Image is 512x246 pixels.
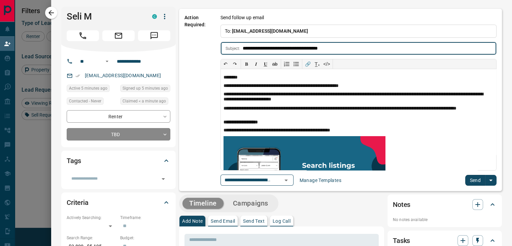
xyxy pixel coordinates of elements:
[69,85,107,92] span: Active 5 minutes ago
[465,175,485,186] button: Send
[220,14,264,21] p: Send follow up email
[67,155,81,166] h2: Tags
[270,59,280,69] button: ab
[123,85,168,92] span: Signed up 5 minutes ago
[120,85,170,94] div: Sun Oct 12 2025
[296,175,345,186] button: Manage Templates
[281,176,291,185] button: Open
[69,98,101,104] span: Contacted - Never
[182,219,203,223] p: Add Note
[282,59,292,69] button: Numbered list
[67,153,170,169] div: Tags
[120,235,170,241] p: Budget:
[67,110,170,123] div: Renter
[67,197,89,208] h2: Criteria
[67,215,117,221] p: Actively Searching:
[261,59,270,69] button: 𝐔
[120,97,170,107] div: Sun Oct 12 2025
[242,59,251,69] button: 𝐁
[159,174,168,184] button: Open
[220,25,497,38] p: To:
[85,73,161,78] a: [EMAIL_ADDRESS][DOMAIN_NAME]
[67,128,170,141] div: TBD
[67,30,99,41] span: Call
[67,194,170,211] div: Criteria
[232,28,308,34] span: [EMAIL_ADDRESS][DOMAIN_NAME]
[465,175,497,186] div: split button
[184,14,210,186] p: Action Required:
[393,217,497,223] p: No notes available
[393,235,410,246] h2: Tasks
[393,196,497,213] div: Notes
[226,198,275,209] button: Campaigns
[292,59,301,69] button: Bullet list
[138,30,170,41] span: Message
[393,199,410,210] h2: Notes
[230,59,240,69] button: ↷
[182,198,224,209] button: Timeline
[67,85,117,94] div: Sun Oct 12 2025
[211,219,235,223] p: Send Email
[120,215,170,221] p: Timeframe:
[303,59,313,69] button: 🔗
[264,61,267,67] span: 𝐔
[67,235,117,241] p: Search Range:
[102,30,135,41] span: Email
[226,45,240,52] p: Subject:
[313,59,322,69] button: T̲ₓ
[273,219,291,223] p: Log Call
[152,14,157,19] div: condos.ca
[243,219,265,223] p: Send Text
[322,59,332,69] button: </>
[221,59,230,69] button: ↶
[123,98,166,104] span: Claimed < a minute ago
[224,136,386,207] img: search_like_a_pro.png
[103,57,111,65] button: Open
[251,59,261,69] button: 𝑰
[67,11,142,22] h1: Seli M
[272,61,278,67] s: ab
[75,73,80,78] svg: Email Verified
